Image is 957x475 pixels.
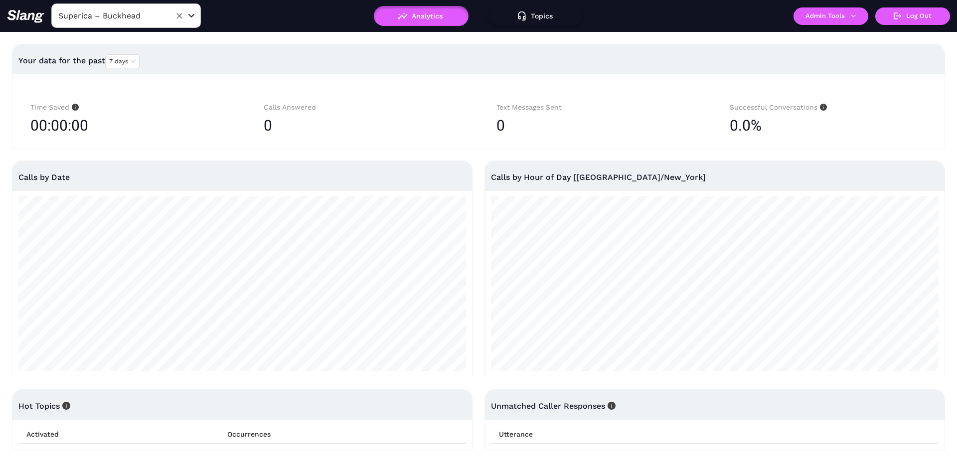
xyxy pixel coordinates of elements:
div: Calls by Hour of Day [[GEOGRAPHIC_DATA]/New_York] [491,161,939,193]
button: Log Out [875,7,950,25]
button: Admin Tools [794,7,868,25]
span: 0 [496,117,505,134]
button: Topics [488,6,583,26]
span: 0.0% [730,113,762,138]
span: 0 [264,117,272,134]
a: Analytics [374,12,469,19]
div: Calls by Date [18,161,466,193]
span: Time Saved [30,103,79,111]
th: Occurrences [219,425,466,444]
span: info-circle [60,402,70,410]
span: Successful Conversations [730,103,827,111]
button: Clear [172,9,186,23]
div: Calls Answered [264,102,461,113]
span: info-circle [605,402,616,410]
span: Unmatched Caller Responses [491,401,616,411]
th: Utterance [491,425,939,444]
div: Text Messages Sent [496,102,694,113]
button: Open [185,10,197,22]
div: Your data for the past [18,49,939,73]
button: Analytics [374,6,469,26]
th: Activated [18,425,219,444]
span: 7 days [109,55,136,68]
img: 623511267c55cb56e2f2a487_logo2.png [7,9,44,23]
span: 00:00:00 [30,113,88,138]
span: info-circle [817,104,827,111]
span: info-circle [69,104,79,111]
span: Hot Topics [18,401,70,411]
